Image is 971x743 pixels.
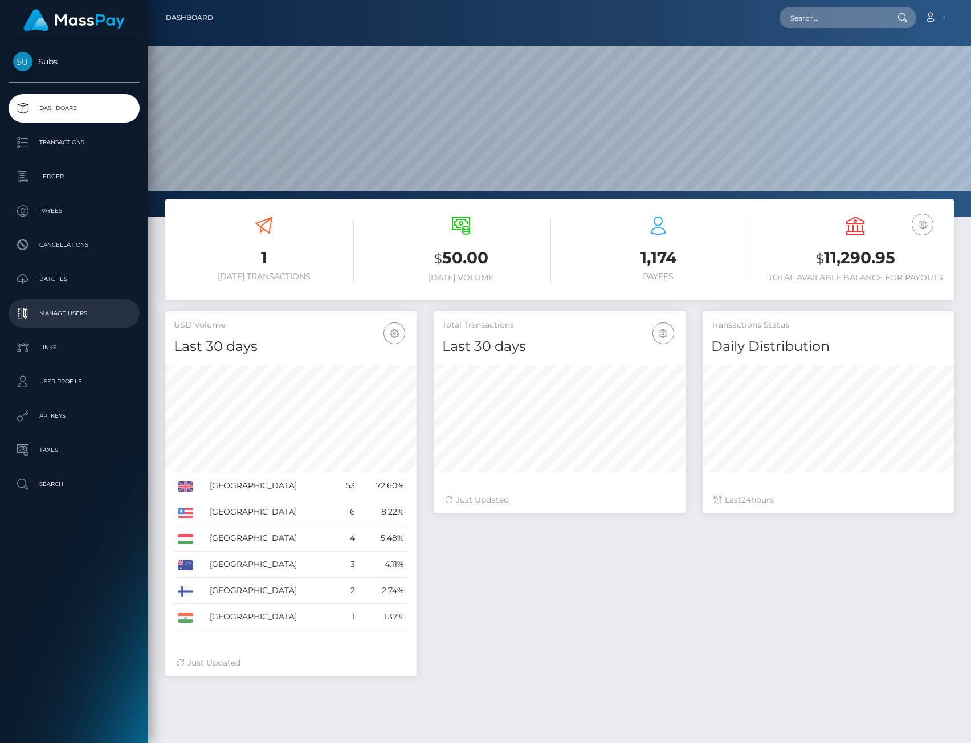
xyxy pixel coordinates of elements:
a: Cancellations [9,231,140,259]
h6: [DATE] Transactions [174,272,354,281]
small: $ [816,251,824,267]
p: Taxes [13,442,135,459]
p: API Keys [13,407,135,424]
td: 1 [336,604,359,630]
td: 1.37% [359,604,408,630]
td: 53 [336,473,359,499]
span: Subs [9,56,140,67]
td: 3 [336,552,359,578]
p: Ledger [13,168,135,185]
h3: 11,290.95 [765,247,945,270]
a: Payees [9,197,140,225]
a: Ledger [9,162,140,191]
div: Just Updated [445,494,674,506]
img: FI.png [178,586,193,597]
div: Just Updated [177,657,405,669]
p: Search [13,476,135,493]
h5: Total Transactions [442,320,676,331]
h3: 1 [174,247,354,269]
img: AU.png [178,560,193,570]
td: 72.60% [359,473,408,499]
img: Subs [13,52,32,71]
p: Payees [13,202,135,219]
a: Taxes [9,436,140,464]
td: [GEOGRAPHIC_DATA] [206,552,336,578]
a: Search [9,470,140,499]
p: Batches [13,271,135,288]
div: Last hours [714,494,943,506]
a: Links [9,333,140,362]
td: [GEOGRAPHIC_DATA] [206,525,336,552]
img: HU.png [178,534,193,544]
td: 2 [336,578,359,604]
td: 5.48% [359,525,408,552]
img: US.png [178,508,193,518]
h5: Transactions Status [711,320,945,331]
a: Batches [9,265,140,293]
a: Transactions [9,128,140,157]
td: 4.11% [359,552,408,578]
img: MassPay Logo [23,9,125,31]
td: 4 [336,525,359,552]
a: Dashboard [166,6,213,30]
h6: [DATE] Volume [371,273,551,283]
td: [GEOGRAPHIC_DATA] [206,499,336,525]
p: Manage Users [13,305,135,322]
td: 2.74% [359,578,408,604]
h6: Total Available Balance for Payouts [765,273,945,283]
p: Cancellations [13,236,135,254]
h4: Daily Distribution [711,337,945,357]
a: User Profile [9,368,140,396]
small: $ [434,251,442,267]
p: Links [13,339,135,356]
h3: 50.00 [371,247,551,270]
a: Dashboard [9,94,140,123]
td: 6 [336,499,359,525]
p: User Profile [13,373,135,390]
td: [GEOGRAPHIC_DATA] [206,604,336,630]
input: Search... [780,7,887,28]
h4: Last 30 days [174,337,408,357]
h3: 1,174 [568,247,748,269]
h4: Last 30 days [442,337,676,357]
span: 24 [741,495,751,505]
td: 8.22% [359,499,408,525]
td: [GEOGRAPHIC_DATA] [206,473,336,499]
img: IN.png [178,613,193,623]
p: Transactions [13,134,135,151]
td: [GEOGRAPHIC_DATA] [206,578,336,604]
h6: Payees [568,272,748,281]
a: API Keys [9,402,140,430]
h5: USD Volume [174,320,408,331]
a: Manage Users [9,299,140,328]
p: Dashboard [13,100,135,117]
img: GB.png [178,481,193,492]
